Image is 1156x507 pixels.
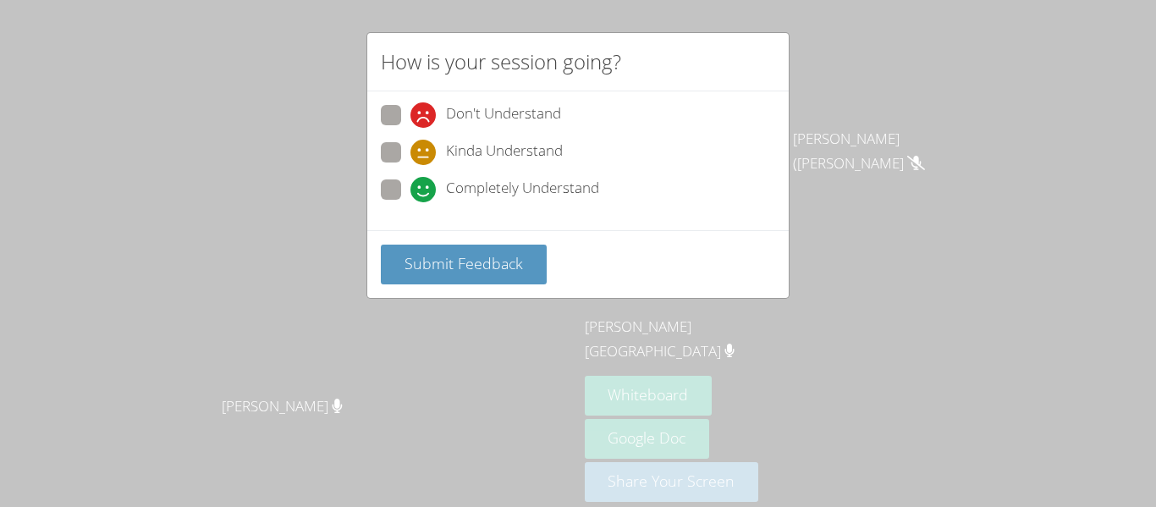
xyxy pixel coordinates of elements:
button: Submit Feedback [381,245,547,284]
span: Submit Feedback [405,253,523,273]
span: Don't Understand [446,102,561,128]
h2: How is your session going? [381,47,621,77]
span: Kinda Understand [446,140,563,165]
span: Completely Understand [446,177,599,202]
